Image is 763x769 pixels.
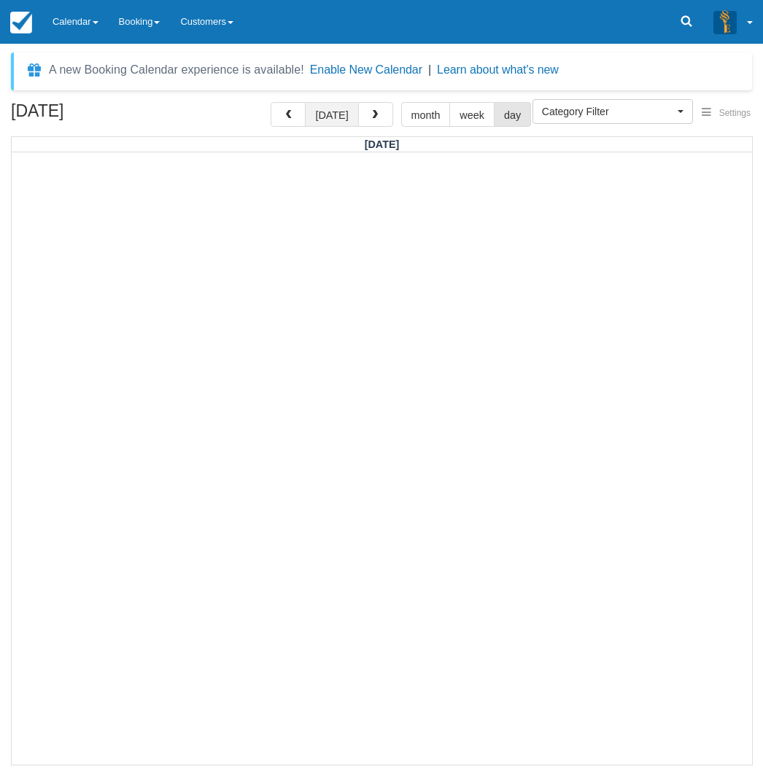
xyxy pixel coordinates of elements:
[401,102,451,127] button: month
[719,108,751,118] span: Settings
[310,63,422,77] button: Enable New Calendar
[49,61,304,79] div: A new Booking Calendar experience is available!
[713,10,737,34] img: A3
[449,102,495,127] button: week
[494,102,531,127] button: day
[10,12,32,34] img: checkfront-main-nav-mini-logo.png
[542,104,674,119] span: Category Filter
[532,99,693,124] button: Category Filter
[437,63,559,76] a: Learn about what's new
[428,63,431,76] span: |
[693,103,759,124] button: Settings
[365,138,400,150] span: [DATE]
[305,102,358,127] button: [DATE]
[11,102,195,129] h2: [DATE]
